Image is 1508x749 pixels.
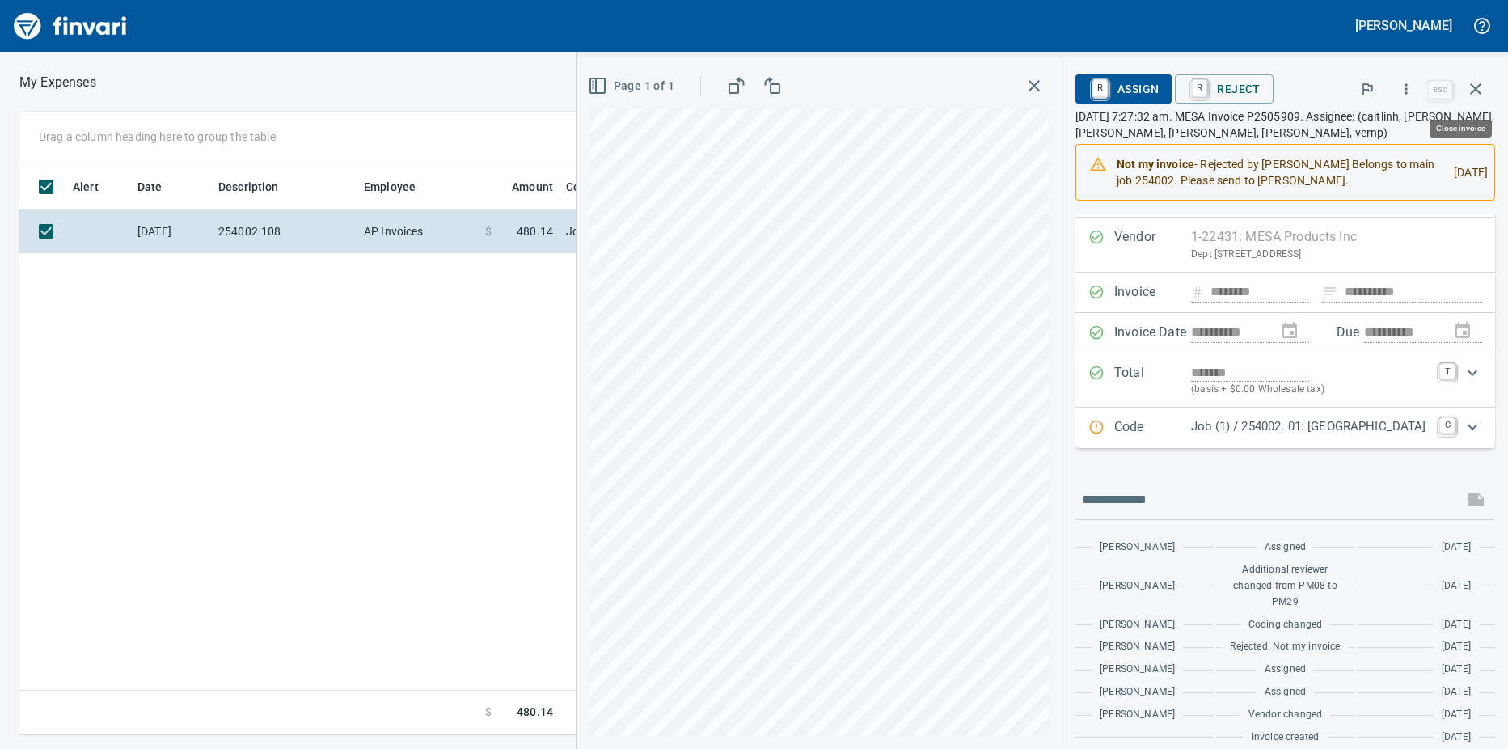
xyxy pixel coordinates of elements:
[137,177,184,197] span: Date
[560,210,964,253] td: Job (1) / 254002. 01: [GEOGRAPHIC_DATA]
[1439,417,1455,434] a: C
[39,129,276,145] p: Drag a column heading here to group the table
[485,223,492,239] span: $
[1252,730,1320,746] span: Invoice created
[19,73,96,92] p: My Expenses
[1265,540,1306,556] span: Assigned
[1100,578,1175,595] span: [PERSON_NAME]
[1100,617,1175,633] span: [PERSON_NAME]
[1100,684,1175,700] span: [PERSON_NAME]
[566,177,624,197] span: Coding
[512,177,553,197] span: Amount
[218,177,279,197] span: Description
[364,177,437,197] span: Employee
[517,223,553,239] span: 480.14
[1100,662,1175,678] span: [PERSON_NAME]
[1192,79,1207,97] a: R
[1075,74,1172,104] button: RAssign
[1442,578,1471,595] span: [DATE]
[1442,639,1471,655] span: [DATE]
[1230,639,1340,655] span: Rejected: Not my invoice
[1442,707,1471,723] span: [DATE]
[357,210,479,253] td: AP Invoices
[1075,408,1495,448] div: Expand
[364,177,416,197] span: Employee
[491,177,553,197] span: Amount
[1442,730,1471,746] span: [DATE]
[485,704,492,721] span: $
[1265,662,1306,678] span: Assigned
[1355,17,1452,34] h5: [PERSON_NAME]
[1075,108,1495,141] p: [DATE] 7:27:32 am. MESA Invoice P2505909. Assignee: (caitlinh, [PERSON_NAME], [PERSON_NAME], [PER...
[1248,617,1322,633] span: Coding changed
[1439,363,1455,379] a: T
[1351,13,1456,38] button: [PERSON_NAME]
[1248,707,1322,723] span: Vendor changed
[131,210,212,253] td: [DATE]
[1117,158,1194,171] strong: Not my invoice
[1442,684,1471,700] span: [DATE]
[73,177,120,197] span: Alert
[1388,71,1424,107] button: More
[585,71,681,101] button: Page 1 of 1
[1265,684,1306,700] span: Assigned
[1117,150,1441,195] div: - Rejected by [PERSON_NAME] Belongs to main job 254002. Please send to [PERSON_NAME].
[212,210,357,253] td: 254002.108
[1088,75,1159,103] span: Assign
[218,177,300,197] span: Description
[591,76,674,96] span: Page 1 of 1
[73,177,99,197] span: Alert
[137,177,163,197] span: Date
[1100,639,1175,655] span: [PERSON_NAME]
[1456,480,1495,519] span: This records your message into the invoice and notifies anyone mentioned
[1100,707,1175,723] span: [PERSON_NAME]
[1075,353,1495,408] div: Expand
[1428,81,1452,99] a: esc
[1114,417,1191,438] p: Code
[1442,617,1471,633] span: [DATE]
[1175,74,1273,104] button: RReject
[1092,79,1108,97] a: R
[19,73,96,92] nav: breadcrumb
[1191,417,1430,436] p: Job (1) / 254002. 01: [GEOGRAPHIC_DATA]
[1224,562,1346,611] span: Additional reviewer changed from PM08 to PM29
[1350,71,1385,107] button: Flag
[1442,540,1471,556] span: [DATE]
[1188,75,1260,103] span: Reject
[10,6,131,45] img: Finvari
[566,177,603,197] span: Coding
[517,704,553,721] span: 480.14
[1442,662,1471,678] span: [DATE]
[1191,382,1430,398] p: (basis + $0.00 Wholesale tax)
[1114,363,1191,398] p: Total
[1100,540,1175,556] span: [PERSON_NAME]
[1441,150,1488,195] div: [DATE]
